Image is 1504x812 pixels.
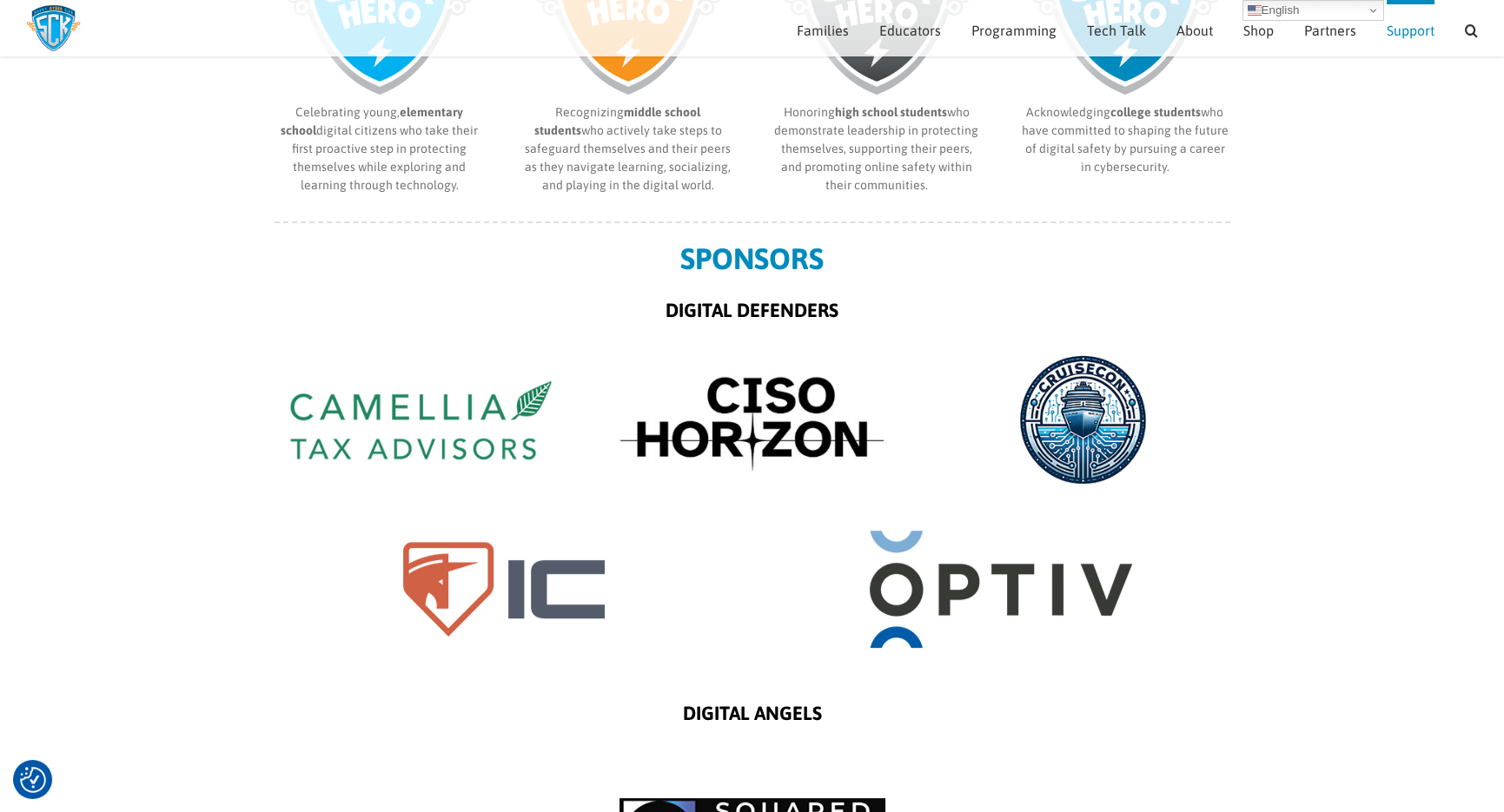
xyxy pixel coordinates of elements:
span: Educators [879,23,941,37]
span: About [1176,23,1213,37]
span: Tech Talk [1087,23,1146,37]
img: 909IC [330,502,678,676]
img: en [1248,3,1262,17]
p: Celebrating young, digital citizens who take their first proactive step in protecting themselves ... [275,103,485,195]
span: Support [1387,23,1434,37]
p: Acknowledging who have committed to shaping the future of digital safety by pursuing a career in ... [1020,103,1230,176]
img: Savvy Cyber Kids Logo [26,4,81,52]
button: Consent Preferences [20,767,46,793]
b: college students [1110,105,1201,119]
p: Recognizing who actively take steps to safeguard themselves and their peers as they navigate lear... [523,103,733,195]
strong: DIGITAL DEFENDERS [666,299,838,321]
a: CHA-sponsors-CISO-Horizon [606,346,898,360]
img: CISO Horizon [606,347,898,493]
span: Partners [1304,23,1356,37]
a: CHA-sponsors-Optiv [827,501,1175,515]
strong: SPONSORS [680,241,824,275]
span: Families [797,23,849,37]
b: high school students [835,105,947,119]
a: CHA-sponsors-Camellia [275,346,567,360]
img: Camellia Tax Advisors [275,347,567,493]
img: Cruisecon [937,347,1229,493]
span: Programming [971,23,1057,37]
img: Revisit consent button [20,767,46,793]
a: CHA-sponsors-IC [330,501,678,515]
p: Honoring who demonstrate leadership in protecting themselves, supporting their peers, and promoti... [772,103,982,195]
strong: DIGITAL ANGELS [683,702,822,724]
span: Shop [1243,23,1274,37]
a: CHA-sponsors-CruiseCon [937,346,1229,360]
a: CHA-sponsors-Squared-Circle [579,749,926,762]
img: Optiv [827,502,1175,676]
